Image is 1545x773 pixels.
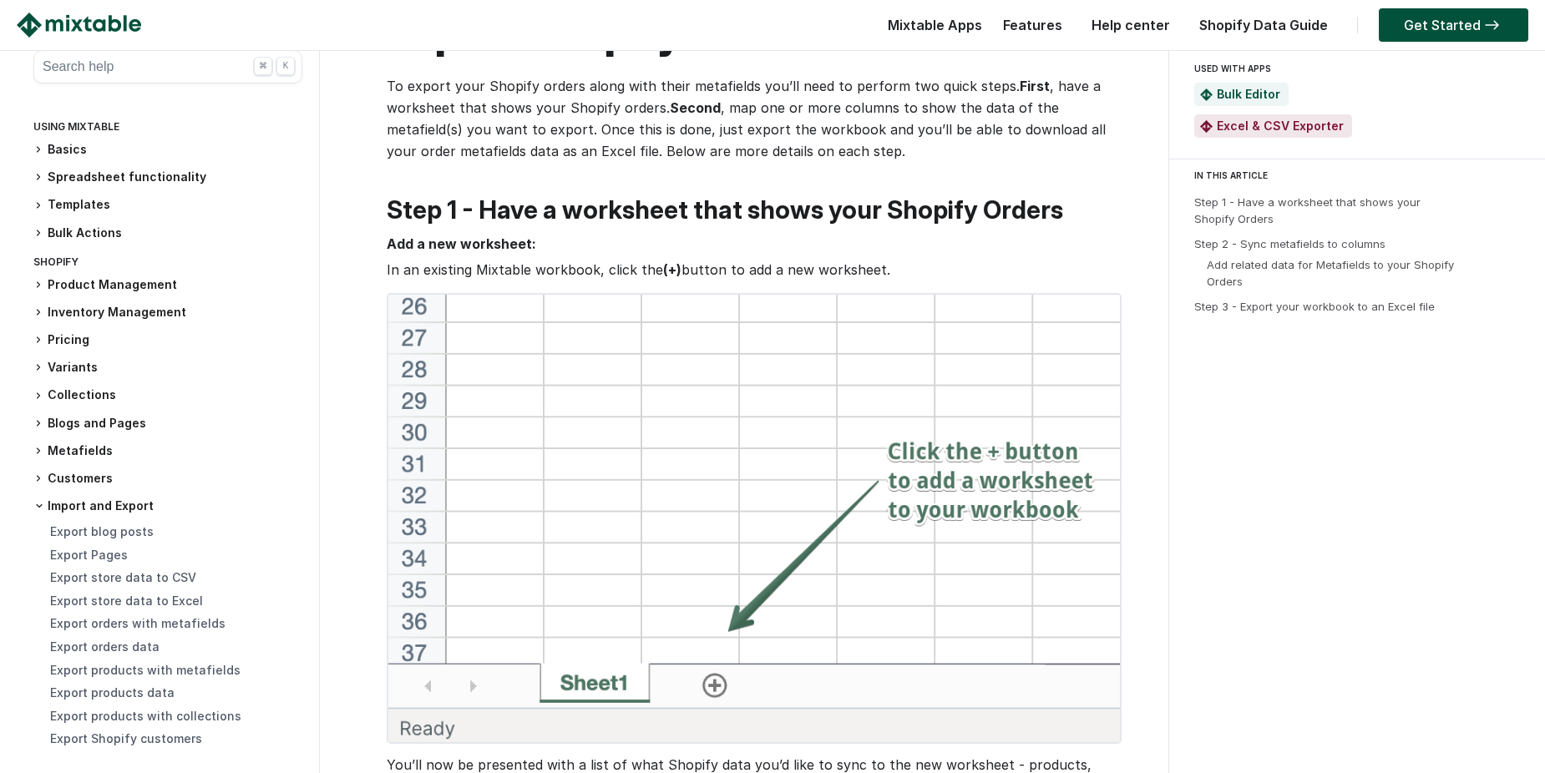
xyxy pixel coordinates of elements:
img: Mixtable logo [17,13,141,38]
a: Export store data to Excel [50,594,203,608]
h3: Variants [33,359,302,376]
a: Add related data for Metafields to your Shopify Orders [1207,258,1454,288]
h3: Spreadsheet functionality [33,169,302,186]
h3: Import and Export [33,498,302,514]
div: ⌘ [254,57,272,75]
a: Step 2 - Sync metafields to columns [1194,237,1385,250]
h3: Customers [33,470,302,488]
h2: Step 1 - Have a worksheet that shows your Shopify Orders [387,195,1118,225]
img: Mixtable Spreadsheet Bulk Editor App [1200,88,1213,101]
div: USED WITH APPS [1194,58,1514,78]
h3: Inventory Management [33,304,302,321]
div: Mixtable Apps [879,13,982,46]
a: Step 1 - Have a worksheet that shows your Shopify Orders [1194,195,1421,225]
strong: First [1020,78,1050,94]
div: K [276,57,295,75]
img: Add a new worksheet for Shopify data [387,293,1122,744]
a: Export blog posts [50,524,154,538]
a: Export products with metafields [50,663,241,677]
div: IN THIS ARTICLE [1194,168,1531,183]
h3: Product Management [33,276,302,294]
a: Help center [1083,17,1178,33]
h3: Templates [33,196,302,214]
a: Export orders with metafields [50,616,225,630]
div: Shopify [33,252,302,276]
h3: Bulk Actions [33,225,302,242]
a: Features [995,17,1071,33]
img: arrow-right.svg [1481,20,1503,30]
a: Shopify Data Guide [1191,17,1336,33]
strong: (+) [663,261,681,278]
div: Using Mixtable [33,117,302,141]
a: Step 3 - Export your workbook to an Excel file [1194,300,1435,313]
h3: Blogs and Pages [33,415,302,432]
img: Mixtable Excel & CSV Exporter App [1200,120,1213,133]
strong: Second [670,99,721,116]
a: Export Shopify customers [50,731,202,745]
a: Get Started [1379,8,1528,42]
a: Export products data [50,685,175,700]
h3: Basics [33,141,302,159]
a: Export Pages [50,548,128,562]
button: Search help ⌘ K [33,50,302,83]
a: Export orders data [50,639,160,654]
strong: Add а new worksheet: [387,235,536,252]
h3: Pricing [33,331,302,349]
h3: Collections [33,386,302,404]
a: Bulk Editor [1217,87,1280,101]
a: Excel & CSV Exporter [1217,119,1344,133]
p: To export your Shopify orders along with their metafields you’ll need to perform two quick steps.... [387,75,1118,162]
h3: Metafields [33,442,302,460]
a: Export products with collections [50,709,241,723]
p: In an existing Mixtable workbook, click the button to add a new worksheet. [387,259,1118,280]
a: Export store data to CSV [50,570,196,584]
